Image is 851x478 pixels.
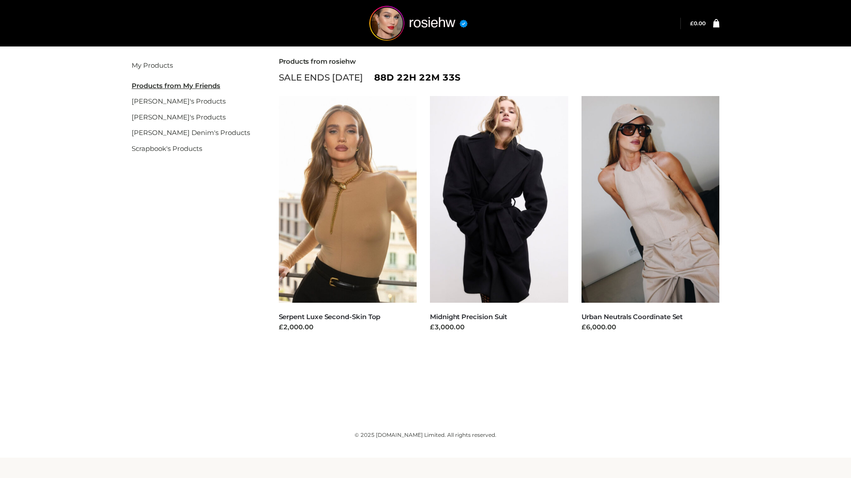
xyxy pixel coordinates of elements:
img: rosiehw [352,6,485,41]
div: £2,000.00 [279,322,417,332]
u: Products from My Friends [132,81,220,90]
a: £0.00 [690,20,706,27]
a: Scrapbook's Products [132,144,202,153]
div: £6,000.00 [582,322,720,332]
div: SALE ENDS [DATE] [279,70,720,85]
span: £ [690,20,694,27]
a: [PERSON_NAME] Denim's Products [132,128,250,137]
div: £3,000.00 [430,322,568,332]
a: Midnight Precision Suit [430,312,507,321]
span: 88d 22h 22m 33s [374,70,461,85]
a: [PERSON_NAME]'s Products [132,97,226,105]
div: © 2025 [DOMAIN_NAME] Limited. All rights reserved. [132,431,719,439]
a: Serpent Luxe Second-Skin Top [279,312,381,321]
a: [PERSON_NAME]'s Products [132,113,226,121]
a: My Products [132,61,173,69]
a: Urban Neutrals Coordinate Set [582,312,683,321]
h2: Products from rosiehw [279,58,720,66]
bdi: 0.00 [690,20,706,27]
